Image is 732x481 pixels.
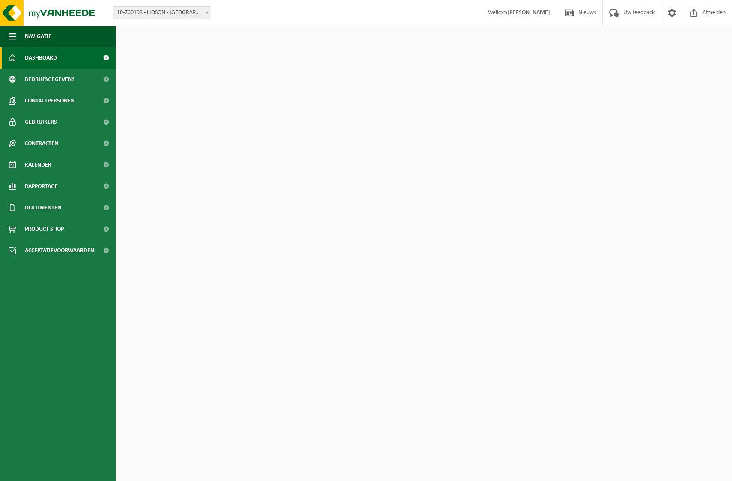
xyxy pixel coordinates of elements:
[25,111,57,133] span: Gebruikers
[25,47,57,69] span: Dashboard
[25,69,75,90] span: Bedrijfsgegevens
[507,9,550,16] strong: [PERSON_NAME]
[25,240,94,261] span: Acceptatievoorwaarden
[25,218,64,240] span: Product Shop
[113,7,211,19] span: 10-760198 - LIQSON - ROESELARE
[25,90,74,111] span: Contactpersonen
[25,26,51,47] span: Navigatie
[113,6,211,19] span: 10-760198 - LIQSON - ROESELARE
[25,133,58,154] span: Contracten
[25,176,58,197] span: Rapportage
[25,154,51,176] span: Kalender
[25,197,61,218] span: Documenten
